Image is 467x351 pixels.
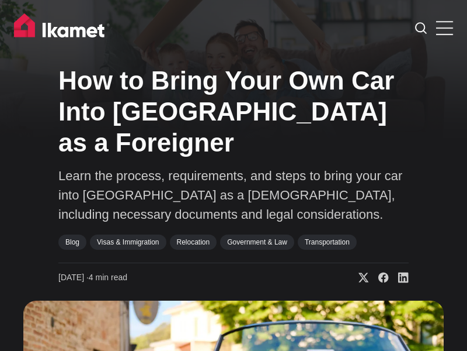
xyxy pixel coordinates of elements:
a: Share on X [349,272,369,284]
p: Learn the process, requirements, and steps to bring your car into [GEOGRAPHIC_DATA] as a [DEMOGRA... [58,166,409,224]
a: Share on Facebook [369,272,389,284]
a: Government & Law [220,235,294,250]
a: Share on Linkedin [389,272,409,284]
img: Ikamet home [14,13,110,43]
span: [DATE] ∙ [58,273,89,282]
a: Transportation [298,235,357,250]
a: Blog [58,235,86,250]
h1: How to Bring Your Own Car Into [GEOGRAPHIC_DATA] as a Foreigner [58,66,409,158]
time: 4 min read [58,272,127,284]
a: Relocation [170,235,217,250]
a: Visas & Immigration [90,235,166,250]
